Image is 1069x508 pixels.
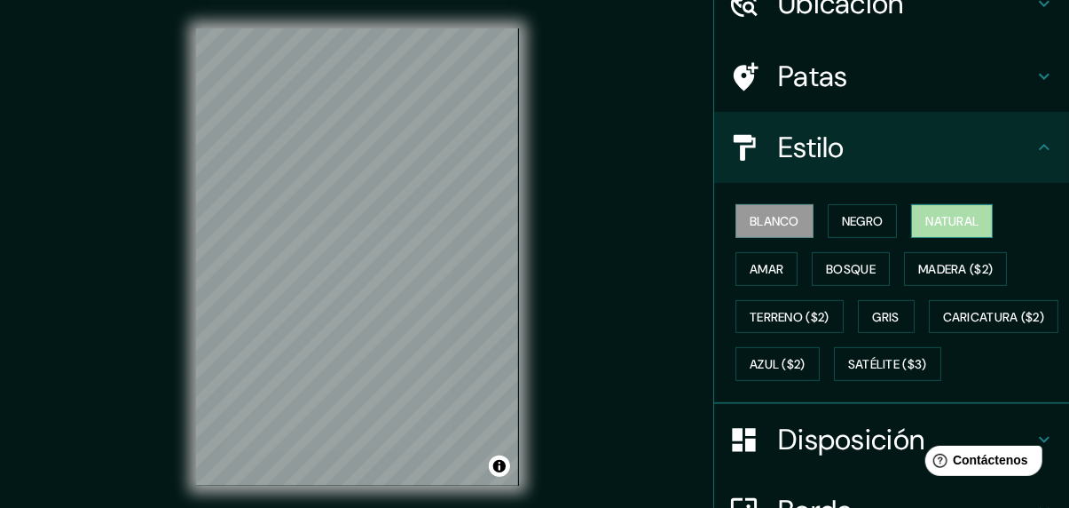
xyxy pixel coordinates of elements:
[911,204,993,238] button: Natural
[858,300,915,334] button: Gris
[929,300,1059,334] button: Caricatura ($2)
[750,261,783,277] font: Amar
[873,309,900,325] font: Gris
[904,252,1007,286] button: Madera ($2)
[489,456,510,477] button: Activar o desactivar atribución
[714,41,1069,112] div: Patas
[778,129,845,166] font: Estilo
[826,261,876,277] font: Bosque
[834,347,941,381] button: Satélite ($3)
[943,309,1045,325] font: Caricatura ($2)
[735,300,844,334] button: Terreno ($2)
[735,347,820,381] button: Azul ($2)
[828,204,898,238] button: Negro
[812,252,890,286] button: Bosque
[750,357,806,373] font: Azul ($2)
[196,28,519,486] canvas: Mapa
[735,204,814,238] button: Blanco
[925,213,979,229] font: Natural
[750,213,799,229] font: Blanco
[735,252,798,286] button: Amar
[714,112,1069,183] div: Estilo
[848,357,927,373] font: Satélite ($3)
[714,404,1069,475] div: Disposición
[778,58,848,95] font: Patas
[750,309,829,325] font: Terreno ($2)
[911,439,1049,488] iframe: Lanzador de widgets de ayuda
[842,213,884,229] font: Negro
[918,261,993,277] font: Madera ($2)
[778,421,924,458] font: Disposición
